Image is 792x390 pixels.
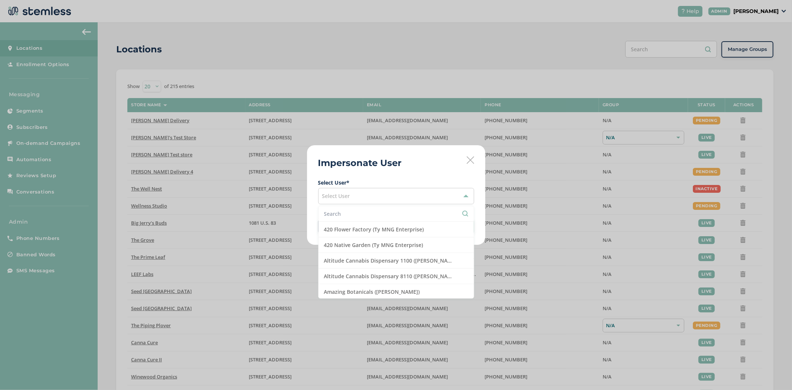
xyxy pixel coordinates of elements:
li: Altitude Cannabis Dispensary 8110 ([PERSON_NAME]) [319,269,474,284]
input: Search [324,210,468,218]
iframe: Chat Widget [755,354,792,390]
h2: Impersonate User [318,156,402,170]
li: 420 Native Garden (Ty MNG Enterprise) [319,237,474,253]
li: Amazing Botanicals ([PERSON_NAME]) [319,284,474,300]
label: Select User [318,179,474,186]
span: Select User [322,192,350,199]
li: Altitude Cannabis Dispensary 1100 ([PERSON_NAME]) [319,253,474,269]
li: 420 Flower Factory (Ty MNG Enterprise) [319,222,474,237]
